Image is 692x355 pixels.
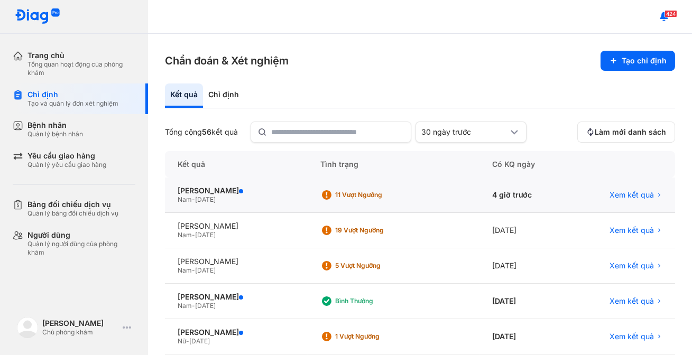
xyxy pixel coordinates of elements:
div: Có KQ ngày [479,151,570,177]
div: Kết quả [165,83,203,108]
div: [PERSON_NAME] [178,186,295,195]
span: - [192,302,195,310]
div: Chủ phòng khám [42,328,118,337]
span: Xem kết quả [610,226,654,235]
div: 4 giờ trước [479,177,570,213]
span: - [192,231,195,239]
span: Xem kết quả [610,261,654,270]
div: Bình thường [335,297,420,305]
div: [DATE] [479,284,570,319]
span: Xem kết quả [610,296,654,306]
div: [PERSON_NAME] [178,328,295,337]
div: 5 Vượt ngưỡng [335,261,420,270]
div: Quản lý người dùng của phòng khám [27,240,135,257]
span: Nam [178,266,192,274]
h3: Chẩn đoán & Xét nghiệm [165,53,289,68]
span: - [186,337,189,345]
div: Bảng đối chiếu dịch vụ [27,200,118,209]
span: Xem kết quả [610,190,654,200]
div: Người dùng [27,230,135,240]
span: 56 [202,127,211,136]
div: Tổng quan hoạt động của phòng khám [27,60,135,77]
div: [PERSON_NAME] [178,257,295,266]
div: 1 Vượt ngưỡng [335,332,420,341]
div: Tạo và quản lý đơn xét nghiệm [27,99,118,108]
div: Bệnh nhân [27,120,83,130]
div: [PERSON_NAME] [42,319,118,328]
div: [PERSON_NAME] [178,221,295,231]
img: logo [15,8,60,25]
span: Nam [178,302,192,310]
span: [DATE] [195,195,216,203]
span: [DATE] [195,302,216,310]
span: Xem kết quả [610,332,654,341]
div: Kết quả [165,151,308,177]
span: [DATE] [189,337,210,345]
div: Yêu cầu giao hàng [27,151,106,161]
img: logo [17,317,38,338]
div: 19 Vượt ngưỡng [335,226,420,235]
div: [DATE] [479,248,570,284]
span: - [192,266,195,274]
span: [DATE] [195,231,216,239]
button: Làm mới danh sách [577,122,675,143]
button: Tạo chỉ định [601,51,675,71]
div: [PERSON_NAME] [178,292,295,302]
span: Làm mới danh sách [595,127,666,137]
div: Chỉ định [203,83,244,108]
span: [DATE] [195,266,216,274]
span: Nữ [178,337,186,345]
div: Chỉ định [27,90,118,99]
span: 424 [665,10,677,17]
span: - [192,195,195,203]
div: Quản lý bệnh nhân [27,130,83,138]
div: Tổng cộng kết quả [165,127,238,137]
div: Trang chủ [27,51,135,60]
div: Tình trạng [308,151,480,177]
div: [DATE] [479,319,570,354]
div: 30 ngày trước [421,127,508,137]
div: [DATE] [479,213,570,248]
span: Nam [178,195,192,203]
span: Nam [178,231,192,239]
div: Quản lý bảng đối chiếu dịch vụ [27,209,118,218]
div: Quản lý yêu cầu giao hàng [27,161,106,169]
div: 11 Vượt ngưỡng [335,191,420,199]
